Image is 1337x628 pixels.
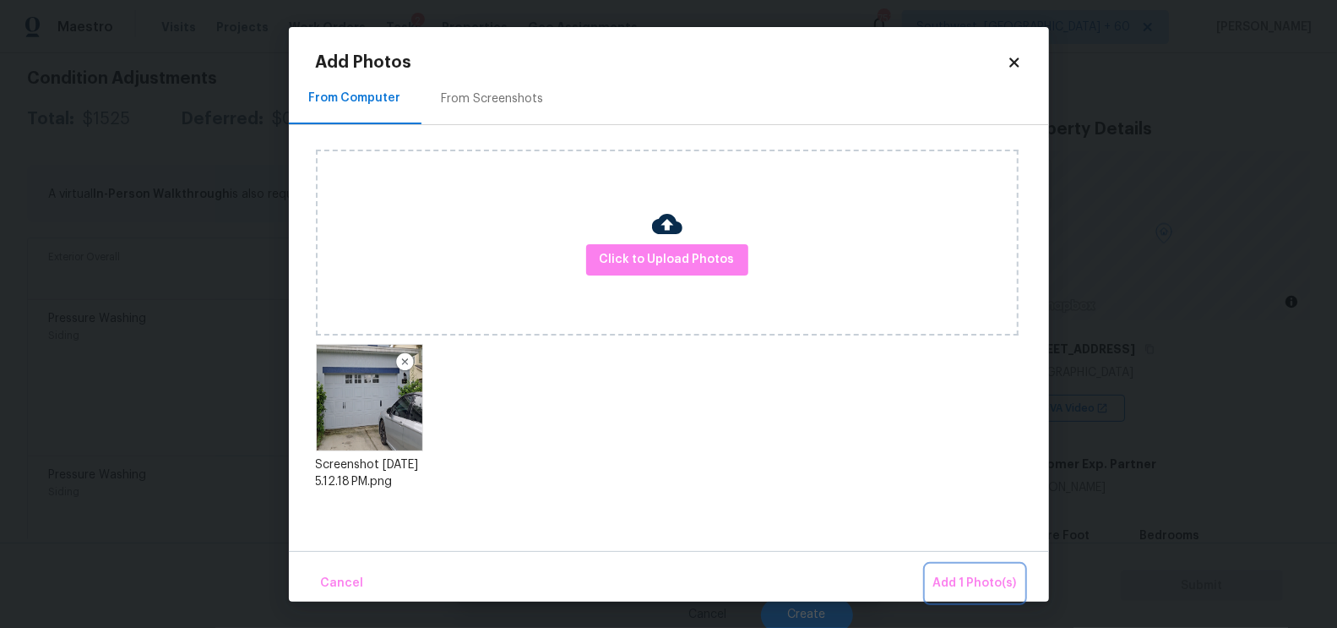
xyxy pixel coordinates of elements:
button: Add 1 Photo(s) [927,565,1024,602]
h2: Add Photos [316,54,1007,71]
button: Click to Upload Photos [586,244,748,276]
div: From Computer [309,90,401,106]
span: Click to Upload Photos [600,249,735,270]
div: From Screenshots [442,90,544,107]
span: Cancel [321,573,364,594]
button: Cancel [314,565,371,602]
span: Add 1 Photo(s) [933,573,1017,594]
div: Screenshot [DATE] 5.12.18 PM.png [316,456,423,490]
img: Cloud Upload Icon [652,209,682,239]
